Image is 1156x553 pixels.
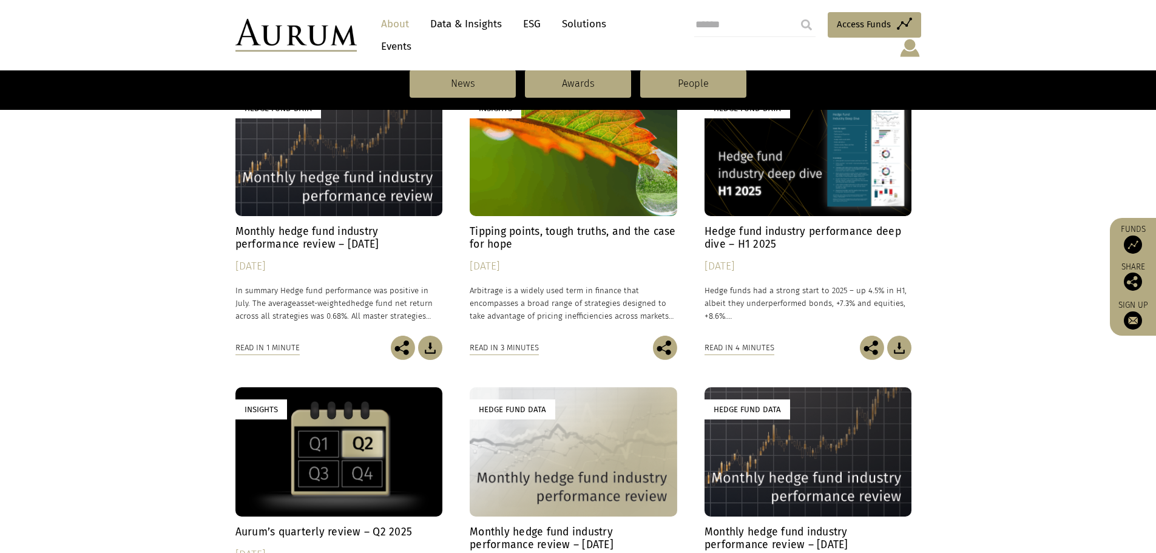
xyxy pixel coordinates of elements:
a: Hedge Fund Data Monthly hedge fund industry performance review – [DATE] [DATE] In summary Hedge f... [235,86,443,335]
div: Read in 1 minute [235,341,300,355]
p: Hedge funds had a strong start to 2025 – up 4.5% in H1, albeit they underperformed bonds, +7.3% a... [705,284,912,322]
h4: Monthly hedge fund industry performance review – [DATE] [705,526,912,551]
p: In summary Hedge fund performance was positive in July. The average hedge fund net return across ... [235,284,443,322]
h4: Aurum’s quarterly review – Q2 2025 [235,526,443,538]
img: Share this post [391,336,415,360]
a: Sign up [1116,300,1150,330]
img: Share this post [1124,273,1142,291]
div: [DATE] [235,258,443,275]
span: Access Funds [837,17,891,32]
img: Download Article [418,336,442,360]
div: [DATE] [470,258,677,275]
span: asset-weighted [296,299,351,308]
h4: Monthly hedge fund industry performance review – [DATE] [235,225,443,251]
a: ESG [517,13,547,35]
div: Share [1116,263,1150,291]
img: Aurum [235,19,357,52]
a: Solutions [556,13,612,35]
img: account-icon.svg [899,38,921,58]
img: Sign up to our newsletter [1124,311,1142,330]
a: Awards [525,70,631,98]
p: Arbitrage is a widely used term in finance that encompasses a broad range of strategies designed ... [470,284,677,322]
a: People [640,70,746,98]
div: Hedge Fund Data [470,399,555,419]
input: Submit [794,13,819,37]
a: Hedge Fund Data Hedge fund industry performance deep dive – H1 2025 [DATE] Hedge funds had a stro... [705,86,912,335]
div: Insights [235,399,287,419]
a: Events [375,35,411,58]
div: Hedge Fund Data [705,399,790,419]
a: Access Funds [828,12,921,38]
a: Funds [1116,224,1150,254]
h4: Hedge fund industry performance deep dive – H1 2025 [705,225,912,251]
img: Share this post [860,336,884,360]
h4: Monthly hedge fund industry performance review – [DATE] [470,526,677,551]
img: Share this post [653,336,677,360]
div: Read in 3 minutes [470,341,539,355]
img: Download Article [887,336,911,360]
a: Data & Insights [424,13,508,35]
div: [DATE] [705,258,912,275]
div: Read in 4 minutes [705,341,774,355]
img: Access Funds [1124,236,1142,254]
a: News [410,70,516,98]
a: Insights Tipping points, tough truths, and the case for hope [DATE] Arbitrage is a widely used te... [470,86,677,335]
a: About [375,13,415,35]
h4: Tipping points, tough truths, and the case for hope [470,225,677,251]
